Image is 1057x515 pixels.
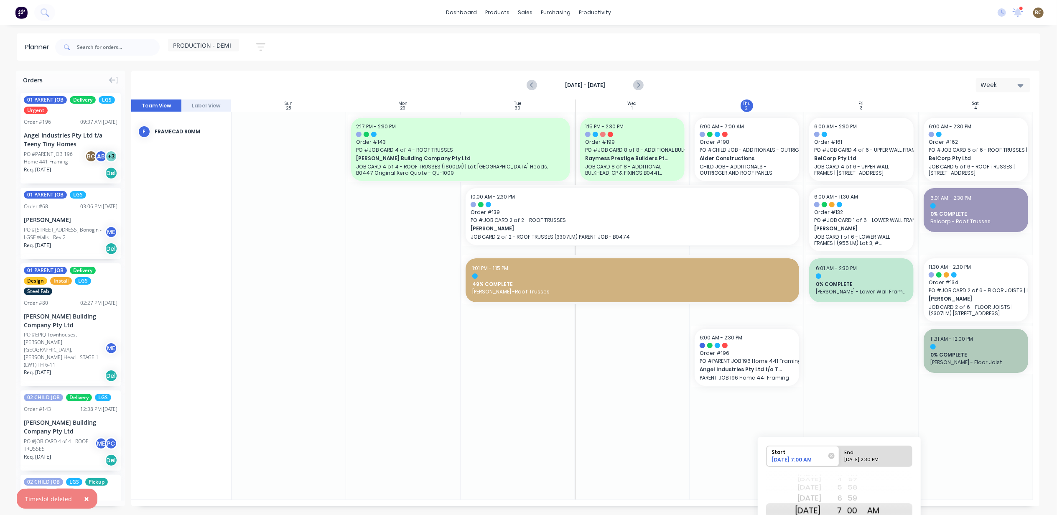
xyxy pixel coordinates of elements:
strong: [DATE] - [DATE] [543,82,627,89]
span: 2:17 PM - 2:30 PM [356,123,396,130]
div: 58 [842,482,863,493]
span: 6:00 AM - 2:30 PM [814,123,857,130]
span: Angel Industries Pty Ltd t/a Teeny Tiny Homes [700,366,784,373]
div: 6 [821,492,842,505]
div: PO #JOB CARD 4 of 4 - ROOF TRUSSES [24,438,97,453]
span: Req. [DATE] [24,369,51,376]
span: Delivery [70,96,96,104]
span: Req. [DATE] [24,166,51,173]
div: Order # 196 [24,118,51,126]
div: PC [105,437,117,450]
div: 57 [842,476,863,483]
span: Alder Constructions [700,155,784,162]
div: 28 [286,106,291,110]
div: PO #PARENT JOB 196 Home 441 Framing [24,150,87,166]
div: [PERSON_NAME] Building Company Pty Ltd [24,312,117,329]
span: 1:15 PM - 2:30 PM [585,123,624,130]
span: BelCorp Pty Ltd [929,155,1014,162]
div: [DATE] [795,492,821,505]
div: Planner [25,42,53,52]
span: PO # JOB CARD 2 of 2 - ROOF TRUSSES [471,217,794,224]
div: PO #EPIQ Townhouses, [PERSON_NAME][GEOGRAPHIC_DATA], [PERSON_NAME] Head - STAGE 1 (LW1) TH 6-11 [24,331,107,369]
span: BelCorp Pty Ltd [814,155,899,162]
span: LGS [99,96,115,104]
div: BC [85,150,97,163]
input: Search for orders... [77,39,160,56]
span: LGS [95,394,111,401]
span: [PERSON_NAME] Building Company Pty Ltd [356,155,544,162]
div: 09:37 AM [DATE] [80,118,117,126]
span: Delivery [66,394,92,401]
span: 0% COMPLETE [816,280,907,288]
span: [PERSON_NAME] [814,225,899,232]
span: × [84,493,89,505]
span: Urgent [24,107,48,114]
div: 5 [821,482,842,493]
button: Team View [131,99,181,112]
div: [DATE] 7:00 AM [769,456,830,466]
div: Thu [743,101,751,106]
p: JOB CARD 8 of 8 - ADDITIONAL BULKHEAD, CP & FIXINGS B0441 Original Xero Quote - QU-0984 [585,163,680,176]
span: PO # JOB CARD 5 of 6 - ROOF TRUSSES | [STREET_ADDRESS] [929,146,1023,154]
div: [PERSON_NAME] [24,215,117,224]
div: AB [95,150,107,163]
div: Del [105,242,117,255]
span: Steel Fab [24,288,52,295]
div: sales [514,6,537,19]
p: JOB CARD 4 of 4 - ROOF TRUSSES (1800LM) | Lot [GEOGRAPHIC_DATA] Heads, B0447 Original Xero Quote ... [356,163,565,176]
p: PARENT JOB 196 Home 441 Framing [700,375,794,381]
span: 6:01 AM - 2:30 PM [930,194,971,201]
div: 4 [975,106,977,110]
span: Order # 196 [700,349,794,357]
div: FRAMECAD 90mm [155,128,224,135]
span: PO # CHILD JOB - ADDITIONALS - OUTRIGGER AND ROOF PANELS [700,146,794,154]
div: productivity [575,6,615,19]
span: 0% COMPLETE [930,351,1021,359]
span: 02 CHILD JOB [24,478,63,486]
span: Belcorp - Roof Trusses [930,218,1021,225]
p: JOB CARD 5 of 6 - ROOF TRUSSES | [STREET_ADDRESS] [929,163,1023,176]
span: [PERSON_NAME] - Floor Joist [930,359,1021,366]
div: Fri [859,101,864,106]
div: + 3 [105,150,117,163]
div: Order # 68 [24,203,48,210]
div: products [481,6,514,19]
span: PO # JOB CARD 4 of 6 - UPPER WALL FRAMES | [STREET_ADDRESS] [814,146,909,154]
div: PO #[STREET_ADDRESS] Bonogin - LGSF Walls - Rev 2 [24,226,107,241]
div: 30 [515,106,521,110]
span: Order # 198 [700,138,794,146]
div: purchasing [537,6,575,19]
a: dashboard [442,6,481,19]
span: Install [50,277,72,285]
span: Order # 161 [814,138,909,146]
p: JOB CARD 2 of 6 - FLOOR JOISTS | (2307LM) [STREET_ADDRESS] [929,304,1023,316]
span: 11:30 AM - 2:30 PM [929,263,971,270]
span: 10:00 AM - 2:30 PM [471,193,515,200]
div: 3 [821,474,842,477]
span: PO # JOB CARD 2 of 6 - FLOOR JOISTS | Lot 3, #[GEOGRAPHIC_DATA] [929,287,1023,294]
span: PO # JOB CARD 4 of 4 - ROOF TRUSSES [356,146,565,154]
div: Order # 80 [24,299,48,307]
span: 11:31 AM - 12:00 PM [930,335,973,342]
div: Sun [285,101,293,106]
p: JOB CARD 4 of 6 - UPPER WALL FRAMES | [STREET_ADDRESS] [814,163,909,176]
span: [PERSON_NAME] [929,295,1014,303]
span: Req. [DATE] [24,242,51,249]
div: ME [105,342,117,354]
span: 6:00 AM - 2:30 PM [929,123,971,130]
div: 59 [842,492,863,505]
button: Week [976,78,1030,92]
div: Del [105,167,117,179]
span: 6:00 AM - 11:30 AM [814,193,858,200]
span: PO # PARENT JOB 196 Home 441 Framing [700,357,794,365]
div: Start [769,446,830,456]
div: ME [95,437,107,450]
span: Delivery [70,267,96,274]
div: [DATE] [795,482,821,493]
span: BC [1035,9,1042,16]
span: PO # JOB CARD 1 of 6 - LOWER WALL FRAMES | Lot 3, #[GEOGRAPHIC_DATA] Carsledine [814,217,909,224]
div: Tue [514,101,521,106]
div: 29 [401,106,406,110]
span: PRODUCTION - DEMI [173,41,231,50]
span: [PERSON_NAME] - Lower Wall Frames [816,288,907,296]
